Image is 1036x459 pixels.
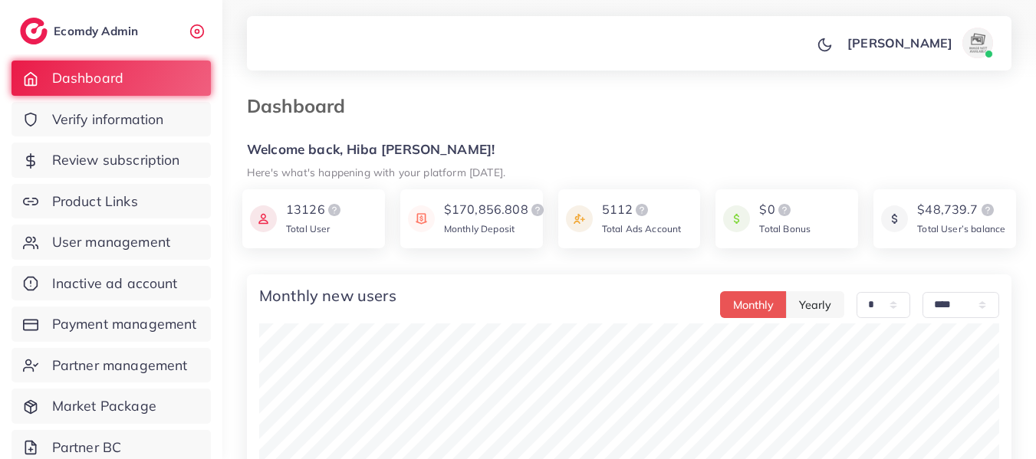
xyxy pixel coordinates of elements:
[20,18,48,44] img: logo
[786,291,844,318] button: Yearly
[52,192,138,211] span: Product Links
[881,201,908,237] img: icon payment
[52,232,170,252] span: User management
[759,223,811,234] span: Total Bonus
[52,150,180,170] span: Review subscription
[52,68,123,88] span: Dashboard
[917,201,1005,219] div: $48,739.7
[247,142,1011,158] h5: Welcome back, Hiba [PERSON_NAME]!
[444,223,515,234] span: Monthly Deposit
[839,28,999,58] a: [PERSON_NAME]avatar
[12,266,211,301] a: Inactive ad account
[259,287,396,305] h4: Monthly new users
[633,201,651,219] img: logo
[602,223,682,234] span: Total Ads Account
[12,143,211,178] a: Review subscription
[325,201,344,219] img: logo
[12,102,211,137] a: Verify information
[52,438,122,457] span: Partner BC
[12,61,211,96] a: Dashboard
[847,34,952,52] p: [PERSON_NAME]
[52,396,156,416] span: Market Package
[52,274,178,293] span: Inactive ad account
[250,201,277,237] img: icon payment
[54,24,142,38] h2: Ecomdy Admin
[917,223,1005,234] span: Total User’s balance
[978,201,997,219] img: logo
[20,18,142,44] a: logoEcomdy Admin
[528,201,547,219] img: logo
[12,184,211,219] a: Product Links
[962,28,993,58] img: avatar
[723,201,750,237] img: icon payment
[52,314,197,334] span: Payment management
[444,201,547,219] div: $170,856.808
[408,201,435,237] img: icon payment
[720,291,787,318] button: Monthly
[52,356,188,375] span: Partner management
[286,201,344,219] div: 13126
[602,201,682,219] div: 5112
[52,110,164,130] span: Verify information
[12,348,211,383] a: Partner management
[759,201,811,219] div: $0
[12,389,211,424] a: Market Package
[566,201,593,237] img: icon payment
[286,223,331,234] span: Total User
[247,95,357,117] h3: Dashboard
[775,201,794,219] img: logo
[247,166,505,179] small: Here's what's happening with your platform [DATE].
[12,225,211,260] a: User management
[12,307,211,342] a: Payment management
